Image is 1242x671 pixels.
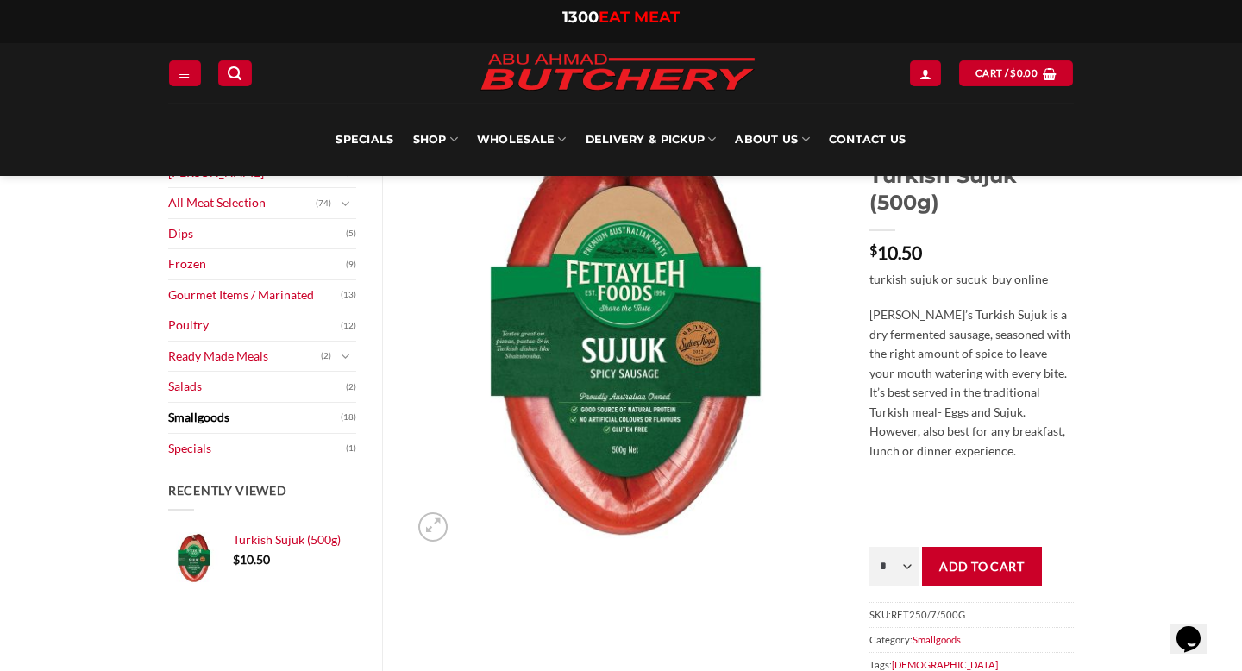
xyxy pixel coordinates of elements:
a: Search [218,60,251,85]
span: (18) [341,404,356,430]
a: About Us [735,103,809,176]
span: Cart / [975,66,1038,81]
span: (9) [346,252,356,278]
button: Toggle [336,194,356,213]
a: Menu [169,60,200,85]
a: Dips [168,219,346,249]
span: SKU: [869,602,1074,627]
bdi: 10.50 [233,552,270,567]
bdi: 0.00 [1010,67,1038,78]
span: Turkish Sujuk (500g) [233,532,341,547]
a: Smallgoods [168,403,341,433]
span: $ [869,243,877,257]
a: Smallgoods [913,634,961,645]
p: turkish sujuk or sucuk buy online [869,270,1074,290]
a: Specials [168,434,346,464]
a: Zoom [418,512,448,542]
a: Gourmet Items / Marinated [168,280,341,310]
span: $ [1010,66,1016,81]
a: Frozen [168,249,346,279]
span: Category: [869,627,1074,652]
button: Add to cart [922,547,1042,586]
span: (2) [346,374,356,400]
a: 1300EAT MEAT [562,8,680,27]
a: Turkish Sujuk (500g) [233,532,356,548]
button: Toggle [336,347,356,366]
p: [PERSON_NAME]’s Turkish Sujuk is a dry fermented sausage, seasoned with the right amount of spice... [869,305,1074,461]
span: (1) [346,436,356,461]
h1: Turkish Sujuk (500g) [869,162,1074,216]
img: Turkish Sujuk (500g) [409,116,844,550]
span: (2) [321,343,331,369]
span: (12) [341,313,356,339]
span: (74) [316,191,331,216]
a: Contact Us [829,103,906,176]
a: Login [910,60,941,85]
span: RET250/7/500G [891,609,965,620]
img: Abu Ahmad Butchery [467,43,768,103]
span: 1300 [562,8,599,27]
a: Specials [336,103,393,176]
iframe: chat widget [1170,602,1225,654]
span: EAT MEAT [599,8,680,27]
a: Delivery & Pickup [586,103,717,176]
a: View cart [959,60,1073,85]
a: SHOP [413,103,458,176]
bdi: 10.50 [869,241,922,263]
span: (5) [346,221,356,247]
a: Poultry [168,310,341,341]
a: All Meat Selection [168,188,316,218]
a: Wholesale [477,103,567,176]
span: (13) [341,282,356,308]
span: Recently Viewed [168,483,287,498]
a: Salads [168,372,346,402]
a: Ready Made Meals [168,342,321,372]
span: $ [233,552,240,567]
